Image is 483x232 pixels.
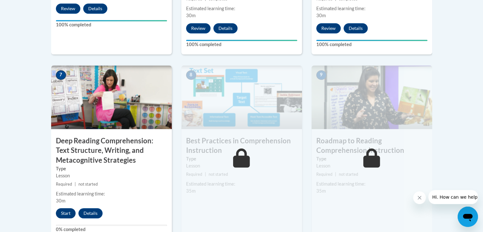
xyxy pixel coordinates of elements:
label: Type [186,155,297,162]
span: | [335,172,336,177]
label: Type [316,155,427,162]
button: Details [83,3,107,14]
img: Course Image [181,65,302,129]
h3: Best Practices in Comprehension Instruction [181,136,302,156]
div: Estimated learning time: [316,181,427,188]
span: | [75,182,76,187]
span: | [205,172,206,177]
div: Estimated learning time: [186,5,297,12]
label: 100% completed [56,21,167,28]
div: Estimated learning time: [316,5,427,12]
span: Required [316,172,332,177]
iframe: Button to launch messaging window [458,207,478,227]
div: Lesson [186,162,297,169]
label: 100% completed [316,41,427,48]
button: Details [344,23,368,33]
div: Your progress [186,40,297,41]
div: Lesson [316,162,427,169]
img: Course Image [51,65,172,129]
h3: Roadmap to Reading Comprehension Instruction [312,136,432,156]
div: Estimated learning time: [56,190,167,197]
span: 8 [186,70,196,80]
iframe: Close message [413,191,426,204]
button: Details [213,23,238,33]
span: 35m [316,188,326,194]
div: Estimated learning time: [186,181,297,188]
button: Start [56,208,76,218]
img: Course Image [312,65,432,129]
span: Required [56,182,72,187]
span: Required [186,172,202,177]
button: Review [316,23,341,33]
iframe: Message from company [428,190,478,204]
h3: Deep Reading Comprehension: Text Structure, Writing, and Metacognitive Strategies [51,136,172,165]
span: 30m [56,198,65,203]
label: Type [56,165,167,172]
span: 35m [186,188,196,194]
span: Hi. How can we help? [4,4,51,10]
span: 9 [316,70,326,80]
div: Your progress [316,40,427,41]
button: Review [186,23,211,33]
span: 7 [56,70,66,80]
span: 30m [186,13,196,18]
button: Review [56,3,80,14]
label: 100% completed [186,41,297,48]
span: not started [78,182,98,187]
button: Details [78,208,103,218]
span: 30m [316,13,326,18]
div: Your progress [56,20,167,21]
div: Lesson [56,172,167,179]
span: not started [209,172,228,177]
span: not started [339,172,358,177]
